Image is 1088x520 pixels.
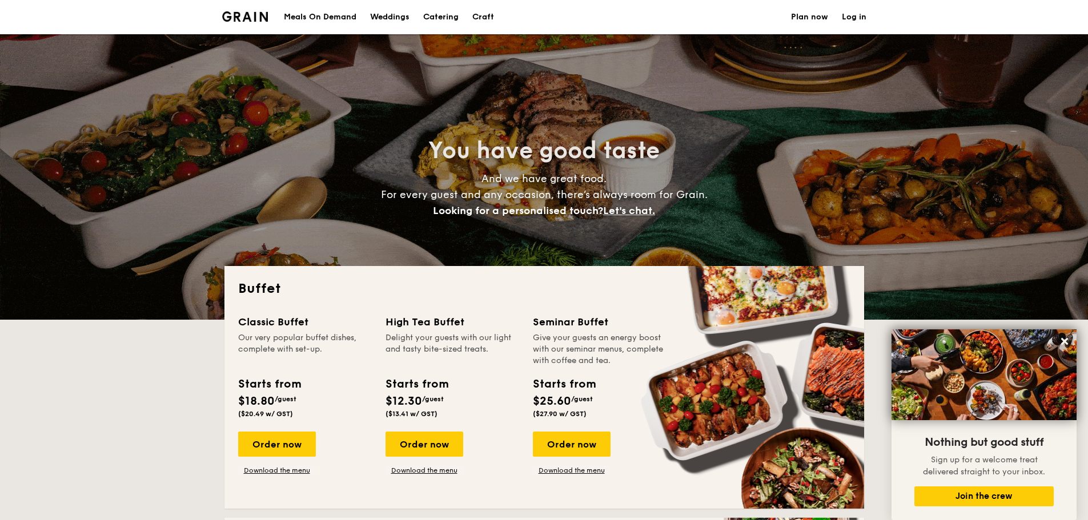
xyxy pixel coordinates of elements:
img: Grain [222,11,268,22]
span: Sign up for a welcome treat delivered straight to your inbox. [923,455,1045,477]
div: Our very popular buffet dishes, complete with set-up. [238,332,372,366]
span: ($27.90 w/ GST) [533,410,587,418]
span: ($20.49 w/ GST) [238,410,293,418]
span: You have good taste [428,137,660,164]
span: $18.80 [238,394,275,408]
div: Give your guests an energy boost with our seminar menus, complete with coffee and tea. [533,332,667,366]
span: /guest [275,395,296,403]
span: Nothing but good stuff [925,436,1043,449]
div: Seminar Buffet [533,314,667,330]
div: Order now [386,432,463,457]
span: Looking for a personalised touch? [433,204,603,217]
div: Starts from [238,376,300,393]
div: Starts from [533,376,595,393]
a: Logotype [222,11,268,22]
h2: Buffet [238,280,850,298]
img: DSC07876-Edit02-Large.jpeg [892,329,1077,420]
span: $12.30 [386,394,422,408]
span: /guest [422,395,444,403]
a: Download the menu [386,466,463,475]
div: Starts from [386,376,448,393]
a: Download the menu [533,466,611,475]
button: Join the crew [914,486,1054,506]
div: Classic Buffet [238,314,372,330]
span: ($13.41 w/ GST) [386,410,437,418]
span: /guest [571,395,593,403]
span: Let's chat. [603,204,655,217]
button: Close [1055,332,1074,350]
div: Order now [533,432,611,457]
div: Order now [238,432,316,457]
div: Delight your guests with our light and tasty bite-sized treats. [386,332,519,366]
span: And we have great food. For every guest and any occasion, there’s always room for Grain. [381,172,708,217]
span: $25.60 [533,394,571,408]
div: High Tea Buffet [386,314,519,330]
a: Download the menu [238,466,316,475]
